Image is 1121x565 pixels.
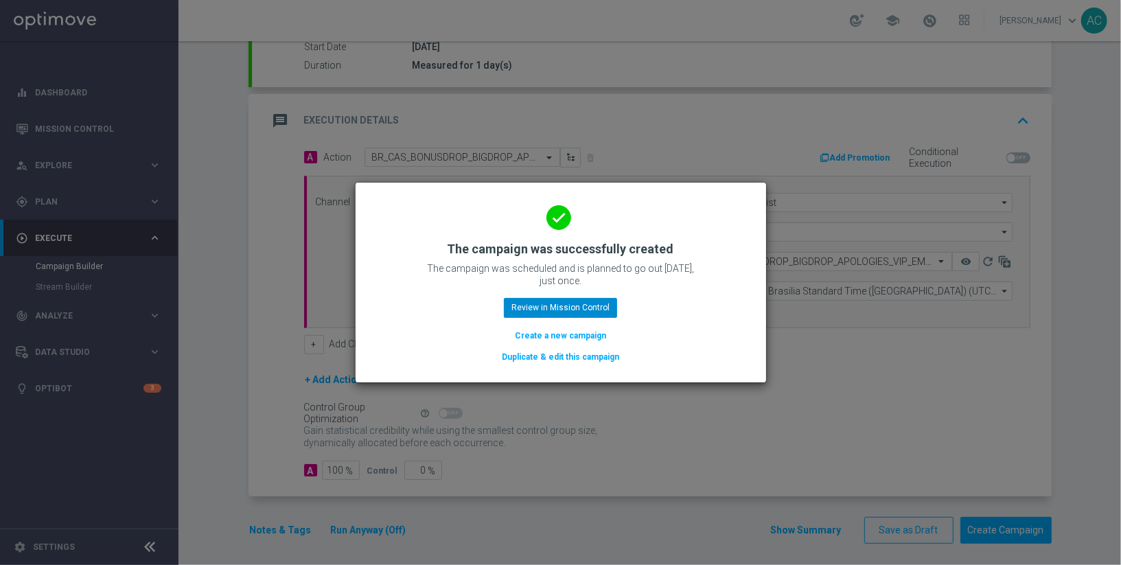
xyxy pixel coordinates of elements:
[424,262,698,287] p: The campaign was scheduled and is planned to go out [DATE], just once.
[448,241,674,257] h2: The campaign was successfully created
[513,328,608,343] button: Create a new campaign
[504,298,617,317] button: Review in Mission Control
[546,205,571,230] i: done
[500,349,621,365] button: Duplicate & edit this campaign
